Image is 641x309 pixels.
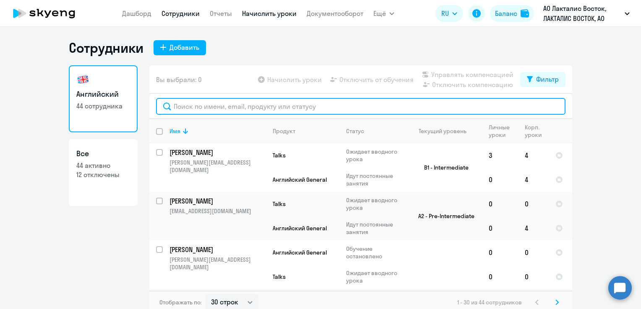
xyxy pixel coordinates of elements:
[536,74,559,84] div: Фильтр
[518,216,549,240] td: 4
[346,148,404,163] p: Ожидает вводного урока
[273,200,286,208] span: Talks
[169,127,266,135] div: Имя
[521,9,529,18] img: balance
[76,170,130,179] p: 12 отключены
[273,127,295,135] div: Продукт
[69,65,138,132] a: Английский44 сотрудника
[404,192,482,240] td: A2 - Pre-Intermediate
[169,127,180,135] div: Имя
[346,172,404,187] p: Идут постоянные занятия
[169,42,199,52] div: Добавить
[156,75,202,85] span: Вы выбрали: 0
[441,8,449,18] span: RU
[346,127,364,135] div: Статус
[457,299,522,306] span: 1 - 30 из 44 сотрудников
[525,124,548,139] div: Корп. уроки
[169,245,266,254] a: [PERSON_NAME]
[169,196,264,206] p: [PERSON_NAME]
[346,269,404,284] p: Ожидает вводного урока
[435,5,463,22] button: RU
[273,249,327,256] span: Английский General
[346,221,404,236] p: Идут постоянные занятия
[169,196,266,206] a: [PERSON_NAME]
[76,148,130,159] h3: Все
[495,8,517,18] div: Баланс
[373,5,394,22] button: Ещё
[273,152,286,159] span: Talks
[518,265,549,289] td: 0
[346,245,404,260] p: Обучение остановлено
[76,161,130,170] p: 44 активно
[169,159,266,174] p: [PERSON_NAME][EMAIL_ADDRESS][DOMAIN_NAME]
[273,176,327,183] span: Английский General
[482,216,518,240] td: 0
[543,3,621,23] p: АО Лакталис Восток, ЛАКТАЛИС ВОСТОК, АО
[373,8,386,18] span: Ещё
[169,256,266,271] p: [PERSON_NAME][EMAIL_ADDRESS][DOMAIN_NAME]
[169,148,264,157] p: [PERSON_NAME]
[169,148,266,157] a: [PERSON_NAME]
[518,167,549,192] td: 4
[273,273,286,281] span: Talks
[411,127,482,135] div: Текущий уровень
[69,139,138,206] a: Все44 активно12 отключены
[210,9,232,18] a: Отчеты
[539,3,634,23] button: АО Лакталис Восток, ЛАКТАЛИС ВОСТОК, АО
[156,98,565,115] input: Поиск по имени, email, продукту или статусу
[307,9,363,18] a: Документооборот
[122,9,151,18] a: Дашборд
[273,224,327,232] span: Английский General
[169,207,266,215] p: [EMAIL_ADDRESS][DOMAIN_NAME]
[69,39,143,56] h1: Сотрудники
[518,143,549,167] td: 4
[518,192,549,216] td: 0
[482,240,518,265] td: 0
[159,299,202,306] span: Отображать по:
[76,89,130,100] h3: Английский
[518,240,549,265] td: 0
[242,9,297,18] a: Начислить уроки
[169,245,264,254] p: [PERSON_NAME]
[482,167,518,192] td: 0
[162,9,200,18] a: Сотрудники
[419,127,466,135] div: Текущий уровень
[404,143,482,192] td: B1 - Intermediate
[154,40,206,55] button: Добавить
[482,192,518,216] td: 0
[520,72,565,87] button: Фильтр
[489,124,518,139] div: Личные уроки
[76,73,90,86] img: english
[482,143,518,167] td: 3
[346,196,404,211] p: Ожидает вводного урока
[76,101,130,111] p: 44 сотрудника
[490,5,534,22] button: Балансbalance
[482,265,518,289] td: 0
